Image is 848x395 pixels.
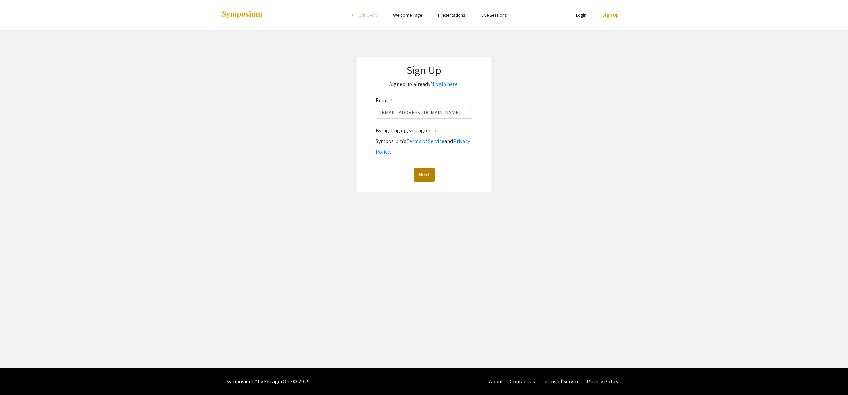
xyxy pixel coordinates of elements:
[376,125,472,157] div: By signing up, you agree to Symposium’s and .
[406,138,444,145] a: Terms of Service
[226,368,310,395] div: Symposium™ by ForagerOne © 2025
[510,378,535,385] a: Contact Us
[489,378,503,385] a: About
[376,138,470,155] a: Privacy Policy
[576,12,587,18] a: Login
[414,168,435,182] button: Next
[351,13,355,17] div: arrow_back_ios
[376,95,392,106] label: Email:
[221,10,263,19] img: Symposium by ForagerOne
[587,378,618,385] a: Privacy Policy
[602,12,619,18] a: Sign Up
[433,81,459,88] a: Login here.
[438,12,465,18] a: Presentations
[364,79,484,90] p: Signed up already?
[542,378,580,385] a: Terms of Service
[359,12,377,18] span: Exit Event
[393,12,422,18] a: Welcome Page
[364,64,484,76] h1: Sign Up
[5,365,28,390] iframe: Chat
[481,12,507,18] a: Live Sessions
